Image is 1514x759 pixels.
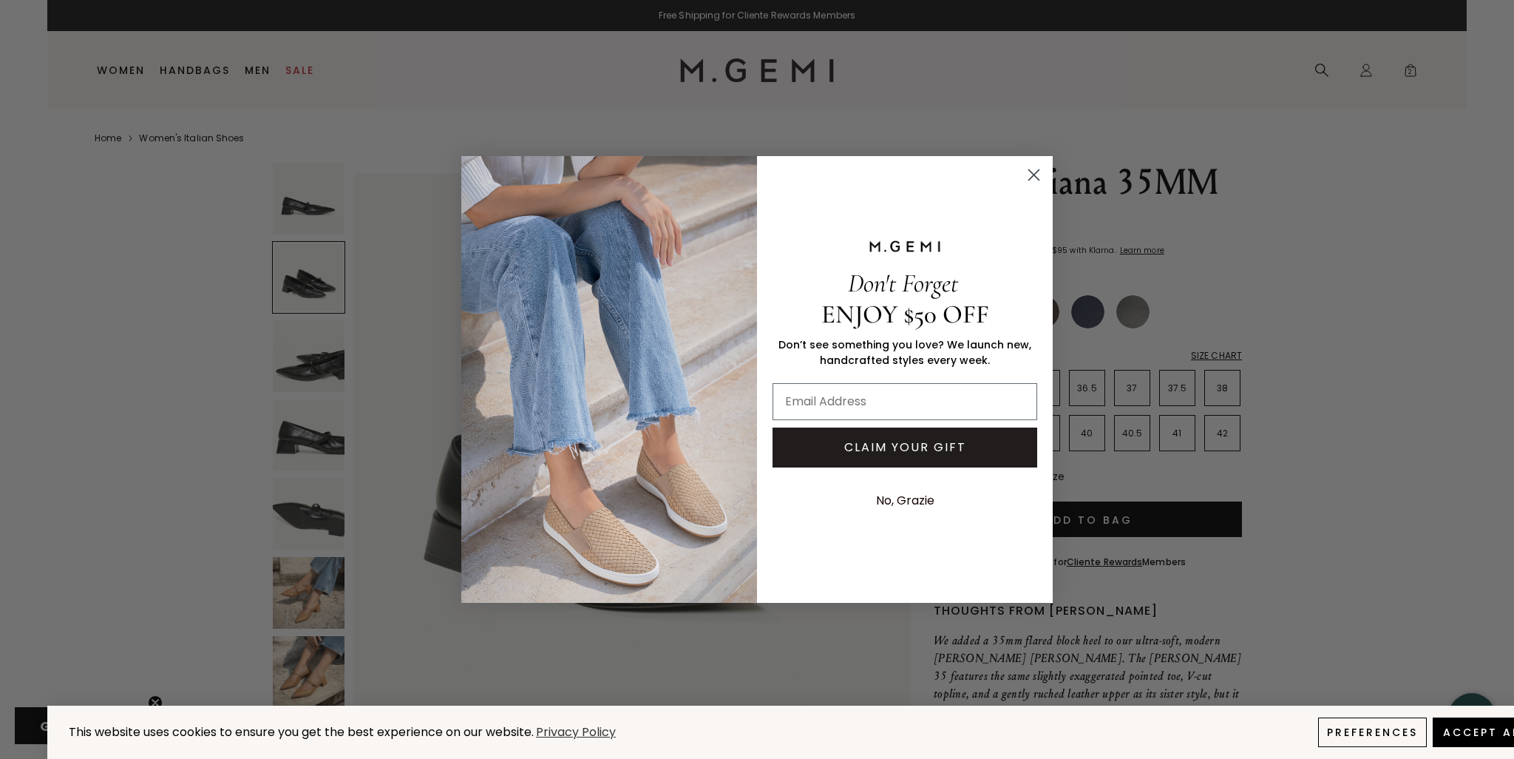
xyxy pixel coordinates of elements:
[848,268,958,299] span: Don't Forget
[1318,718,1427,747] button: Preferences
[461,156,757,603] img: M.Gemi
[69,723,534,741] span: This website uses cookies to ensure you get the best experience on our website.
[1021,162,1047,188] button: Close dialog
[773,428,1037,468] button: CLAIM YOUR GIFT
[778,337,1031,368] span: Don’t see something you love? We launch new, handcrafted styles every week.
[773,383,1037,420] input: Email Address
[868,240,942,253] img: M.GEMI
[821,299,989,330] span: ENJOY $50 OFF
[869,482,942,519] button: No, Grazie
[534,723,618,742] a: Privacy Policy (opens in a new tab)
